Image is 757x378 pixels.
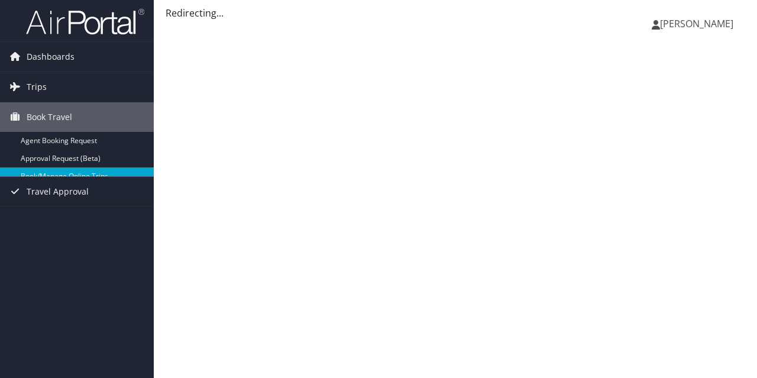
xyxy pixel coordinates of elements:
div: Redirecting... [166,6,745,20]
span: Dashboards [27,42,75,72]
span: Trips [27,72,47,102]
span: Travel Approval [27,177,89,206]
img: airportal-logo.png [26,8,144,35]
a: [PERSON_NAME] [652,6,745,41]
span: [PERSON_NAME] [660,17,733,30]
span: Book Travel [27,102,72,132]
